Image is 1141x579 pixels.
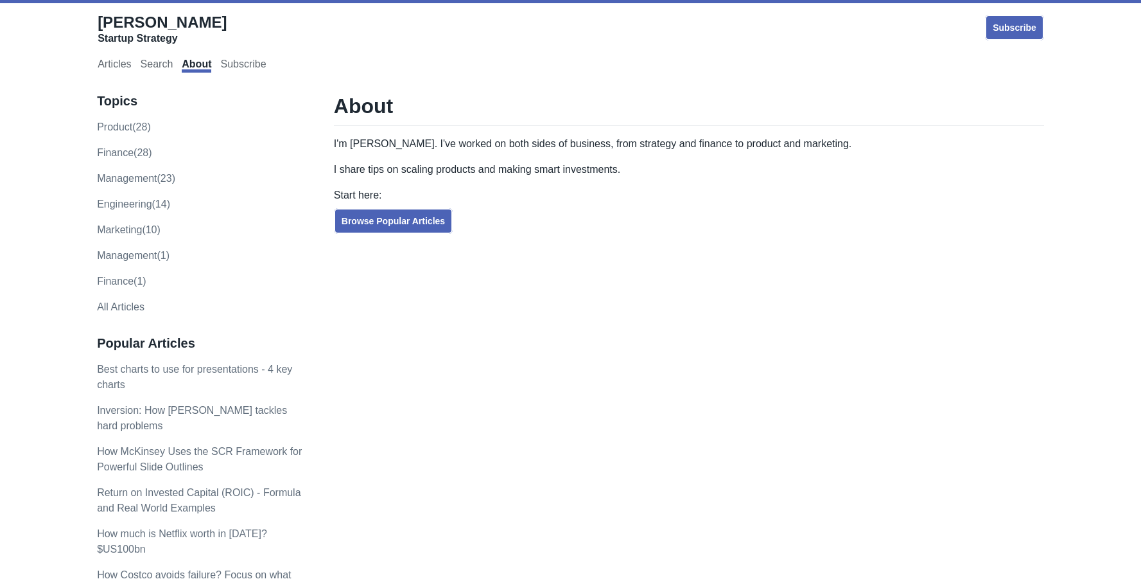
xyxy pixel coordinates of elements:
[97,405,287,431] a: Inversion: How [PERSON_NAME] tackles hard problems
[97,335,307,352] h3: Popular Articles
[97,364,292,390] a: Best charts to use for presentations - 4 key charts
[220,58,266,73] a: Subscribe
[97,250,170,261] a: Management(1)
[98,13,227,31] span: [PERSON_NAME]
[334,93,1044,126] h1: About
[97,276,146,287] a: Finance(1)
[334,136,1044,152] p: I'm [PERSON_NAME]. I've worked on both sides of business, from strategy and finance to product an...
[334,162,1044,177] p: I share tips on scaling products and making smart investments.
[97,224,161,235] a: marketing(10)
[334,208,453,234] a: Browse Popular Articles
[97,93,307,109] h3: Topics
[98,58,131,73] a: Articles
[182,58,211,73] a: About
[141,58,173,73] a: Search
[97,173,175,184] a: management(23)
[97,147,152,158] a: finance(28)
[97,301,144,312] a: All Articles
[97,446,302,472] a: How McKinsey Uses the SCR Framework for Powerful Slide Outlines
[97,528,267,555] a: How much is Netflix worth in [DATE]? $US100bn
[98,32,227,45] div: Startup Strategy
[97,199,170,209] a: engineering(14)
[97,121,151,132] a: product(28)
[98,13,227,45] a: [PERSON_NAME]Startup Strategy
[985,15,1044,40] a: Subscribe
[97,487,300,513] a: Return on Invested Capital (ROIC) - Formula and Real World Examples
[334,188,1044,203] p: Start here:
